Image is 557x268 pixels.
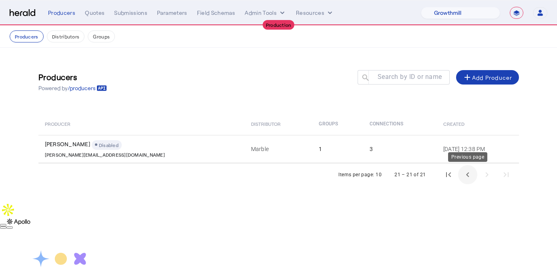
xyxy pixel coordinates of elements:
td: Marble [245,135,313,163]
div: Previous page [448,152,487,162]
div: Add Producer [462,73,513,82]
button: Groups [88,30,115,42]
td: [DATE] 12:38 PM [437,135,519,163]
div: 10 [376,171,382,179]
button: First page [439,165,458,184]
span: Disabled [99,142,119,148]
button: Distributors [47,30,85,42]
div: Items per page: [338,171,374,179]
div: Quotes [85,9,105,17]
th: Groups [312,113,363,135]
th: Producer [38,113,245,135]
img: Herald Logo [10,9,35,17]
th: Connections [363,113,437,135]
div: Parameters [157,9,187,17]
button: Producers [10,30,44,42]
th: Created [437,113,519,135]
div: Field Schemas [197,9,235,17]
mat-icon: add [462,73,472,82]
div: 3 [370,145,434,153]
mat-label: Search by ID or name [378,73,442,81]
div: Submissions [114,9,147,17]
h3: Producers [38,71,107,83]
div: Production [263,20,295,30]
div: Producers [48,9,75,17]
div: [PERSON_NAME] [45,140,241,150]
div: 21 – 21 of 21 [394,171,426,179]
button: Add Producer [456,70,519,85]
button: Resources dropdown menu [296,9,334,17]
p: Powered by [38,84,107,92]
th: Distributor [245,113,313,135]
a: /producers [68,84,107,92]
mat-icon: search [358,73,371,83]
button: internal dropdown menu [245,9,286,17]
button: Previous page [458,165,477,184]
p: [PERSON_NAME][EMAIL_ADDRESS][DOMAIN_NAME] [45,150,165,158]
td: 1 [312,135,363,163]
